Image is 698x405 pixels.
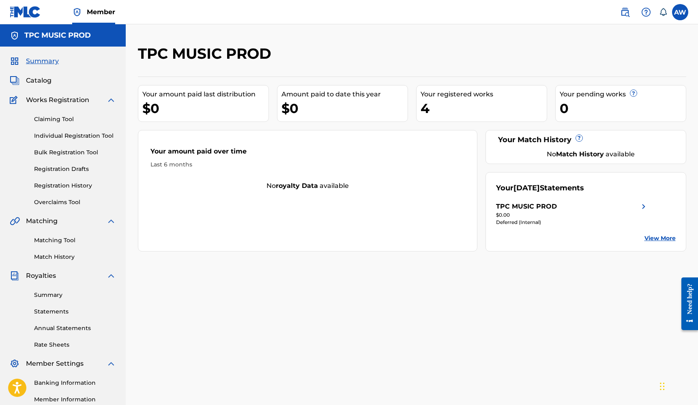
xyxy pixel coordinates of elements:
img: help [641,7,651,17]
img: expand [106,359,116,369]
div: Your registered works [421,90,547,99]
img: expand [106,216,116,226]
span: Royalties [26,271,56,281]
a: TPC MUSIC PRODright chevron icon$0.00Deferred (Internal) [496,202,649,226]
span: Member [87,7,115,17]
a: View More [644,234,676,243]
div: Deferred (Internal) [496,219,649,226]
a: CatalogCatalog [10,76,52,85]
div: Your pending works [560,90,686,99]
a: Banking Information [34,379,116,387]
span: Member Settings [26,359,84,369]
span: Summary [26,56,59,66]
a: Claiming Tool [34,115,116,124]
img: Royalties [10,271,19,281]
img: expand [106,95,116,105]
div: 4 [421,99,547,117]
span: ? [576,135,582,141]
div: Your Match History [496,134,676,145]
h2: TPC MUSIC PROD [138,45,275,63]
a: Match History [34,253,116,261]
div: 0 [560,99,686,117]
div: User Menu [672,4,688,20]
img: Top Rightsholder [72,7,82,17]
div: Your amount paid over time [150,147,465,160]
div: Notifications [659,8,667,16]
a: Statements [34,307,116,316]
img: Member Settings [10,359,19,369]
iframe: Chat Widget [657,366,698,405]
div: Last 6 months [150,160,465,169]
div: Drag [660,374,665,399]
div: Your amount paid last distribution [142,90,268,99]
a: Individual Registration Tool [34,132,116,140]
span: [DATE] [513,183,540,192]
a: Member Information [34,395,116,404]
a: Overclaims Tool [34,198,116,207]
div: Your Statements [496,183,584,194]
a: Matching Tool [34,236,116,245]
div: TPC MUSIC PROD [496,202,557,211]
span: ? [630,90,637,96]
div: No available [138,181,477,191]
strong: Match History [556,150,604,158]
div: Amount paid to date this year [281,90,408,99]
a: Registration History [34,181,116,190]
a: Bulk Registration Tool [34,148,116,157]
a: Public Search [617,4,633,20]
h5: TPC MUSIC PROD [24,31,91,40]
div: Help [638,4,654,20]
img: Works Registration [10,95,20,105]
span: Works Registration [26,95,89,105]
img: Catalog [10,76,19,85]
div: No available [506,149,676,159]
iframe: Resource Center [675,271,698,337]
img: Summary [10,56,19,66]
a: Rate Sheets [34,341,116,349]
strong: royalty data [276,182,318,190]
div: $0 [281,99,408,117]
img: right chevron icon [639,202,649,211]
img: search [620,7,630,17]
span: Matching [26,216,58,226]
img: Accounts [10,31,19,40]
img: MLC Logo [10,6,41,18]
div: $0 [142,99,268,117]
img: Matching [10,216,20,226]
a: SummarySummary [10,56,59,66]
span: Catalog [26,76,52,85]
img: expand [106,271,116,281]
a: Summary [34,291,116,299]
a: Annual Statements [34,324,116,333]
a: Registration Drafts [34,165,116,173]
div: $0.00 [496,211,649,219]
